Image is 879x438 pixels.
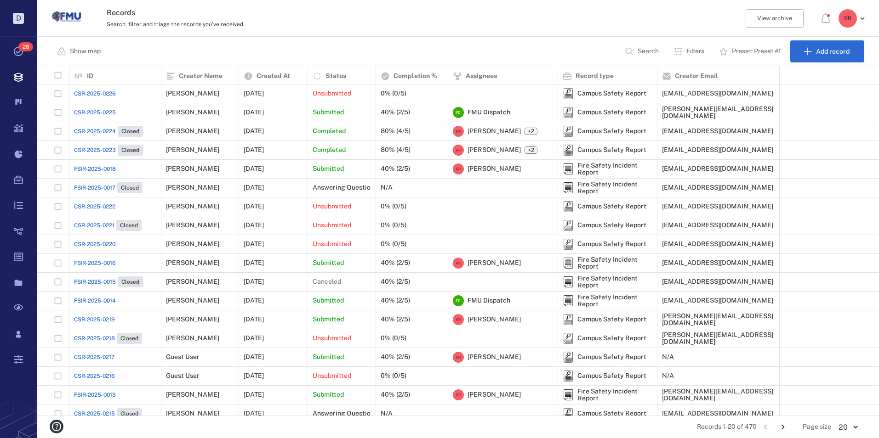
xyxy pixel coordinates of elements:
[74,353,114,361] a: CSR-2025-0217
[577,256,652,270] div: Fire Safety Incident Report
[662,259,773,266] div: [EMAIL_ADDRESS][DOMAIN_NAME]
[563,107,574,118] div: Campus Safety Report
[244,296,264,305] p: [DATE]
[563,295,574,306] div: Fire Safety Incident Report
[577,162,652,176] div: Fire Safety Incident Report
[563,314,574,325] img: icon Campus Safety Report
[563,220,574,231] div: Campus Safety Report
[166,90,219,97] div: [PERSON_NAME]
[381,222,406,229] div: 0% (0/5)
[166,354,200,360] div: Guest User
[313,89,351,98] p: Unsubmitted
[381,241,406,247] div: 0% (0/5)
[74,297,116,305] span: FSIR-2025-0014
[118,222,140,230] span: Closed
[313,221,351,230] p: Unsubmitted
[525,128,537,135] span: +2
[662,222,773,229] div: [EMAIL_ADDRESS][DOMAIN_NAME]
[563,408,574,419] img: icon Campus Safety Report
[74,126,143,137] a: CSR-2025-0224Closed
[381,90,406,97] div: 0% (0/5)
[713,40,788,62] button: Preset: Preset #1
[313,240,351,249] p: Unsubmitted
[381,259,410,266] div: 40% (2/5)
[166,203,219,210] div: [PERSON_NAME]
[468,164,521,174] span: [PERSON_NAME]
[313,202,351,211] p: Unsubmitted
[313,315,344,324] p: Submitted
[453,163,464,174] div: R R
[697,422,757,432] span: Records 1-20 of 470
[119,410,140,418] span: Closed
[74,145,143,156] a: CSR-2025-0223Closed
[381,335,406,342] div: 0% (0/5)
[525,146,537,154] span: +2
[166,316,219,323] div: [PERSON_NAME]
[74,259,116,267] span: FSIR-2025-0016
[120,278,141,286] span: Closed
[313,127,346,136] p: Completed
[120,146,141,154] span: Closed
[563,371,574,382] img: icon Campus Safety Report
[74,202,115,211] a: CSR-2025-0222
[468,390,521,399] span: [PERSON_NAME]
[119,335,140,343] span: Closed
[244,202,264,211] p: [DATE]
[563,239,574,250] img: icon Campus Safety Report
[453,352,464,363] div: R R
[776,420,790,434] button: Go to next page
[563,276,574,287] div: Fire Safety Incident Report
[166,165,219,172] div: [PERSON_NAME]
[74,278,116,286] span: FSIR-2025-0015
[577,410,646,417] div: Campus Safety Report
[790,40,864,62] button: Add record
[244,183,264,192] p: [DATE]
[577,316,646,323] div: Campus Safety Report
[453,389,464,400] div: R R
[577,275,652,289] div: Fire Safety Incident Report
[74,372,115,380] a: CSR-2025-0216
[563,201,574,212] div: Campus Safety Report
[166,146,219,153] div: [PERSON_NAME]
[244,277,264,286] p: [DATE]
[74,391,116,399] a: FSIR-2025-0013
[563,276,574,287] img: icon Fire Safety Incident Report
[453,295,464,306] div: F D
[563,88,574,99] div: Campus Safety Report
[166,335,219,342] div: [PERSON_NAME]
[563,389,574,400] img: icon Fire Safety Incident Report
[313,277,341,286] p: Canceled
[381,165,410,172] div: 40% (2/5)
[74,240,115,248] a: CSR-2025-0220
[244,108,264,117] p: [DATE]
[577,203,646,210] div: Campus Safety Report
[244,146,264,155] p: [DATE]
[313,258,344,268] p: Submitted
[577,128,646,135] div: Campus Safety Report
[563,352,574,363] img: icon Campus Safety Report
[87,72,93,81] p: ID
[381,128,411,135] div: 80% (4/5)
[577,354,646,360] div: Campus Safety Report
[244,240,264,249] p: [DATE]
[563,145,574,156] img: icon Campus Safety Report
[453,145,464,156] div: R R
[381,410,393,417] div: N/A
[74,127,116,135] span: CSR-2025-0224
[563,126,574,137] img: icon Campus Safety Report
[74,408,142,419] a: CSR-2025-0215Closed
[74,410,115,418] span: CSR-2025-0215
[662,388,775,402] div: [PERSON_NAME][EMAIL_ADDRESS][DOMAIN_NAME]
[526,146,536,154] span: +2
[563,88,574,99] img: icon Campus Safety Report
[662,313,775,327] div: [PERSON_NAME][EMAIL_ADDRESS][DOMAIN_NAME]
[74,90,116,98] a: CSR-2025-0226
[526,128,536,135] span: +2
[166,241,219,247] div: [PERSON_NAME]
[468,127,521,136] span: [PERSON_NAME]
[394,72,437,81] p: Completion %
[577,372,646,379] div: Campus Safety Report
